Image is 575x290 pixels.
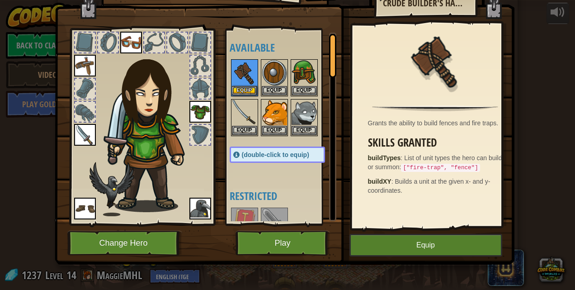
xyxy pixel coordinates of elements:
img: portrait.png [74,198,96,219]
button: Change Hero [67,231,182,256]
button: Equip [262,86,287,95]
span: List of unit types the hero can build or summon: [368,154,502,171]
button: Equip [262,126,287,135]
img: guardian_hair.png [104,46,201,212]
span: Builds a unit at the given x- and y-coordinates. [368,178,490,194]
img: portrait.png [292,100,317,125]
img: portrait.png [406,31,465,90]
img: raven-paper-doll.png [90,162,134,216]
h4: Available [230,42,343,53]
span: : [401,154,404,162]
img: hr.png [372,105,498,111]
img: portrait.png [232,60,257,86]
button: Equip [292,126,317,135]
img: portrait.png [189,198,211,219]
img: portrait.png [292,60,317,86]
button: Equip [232,86,257,95]
button: Equip [349,234,502,257]
img: portrait.png [120,32,142,53]
strong: buildXY [368,178,391,185]
img: portrait.png [232,100,257,125]
img: portrait.png [74,55,96,76]
span: : [391,178,395,185]
div: Grants the ability to build fences and fire traps. [368,119,507,128]
code: ["fire-trap", "fence"] [401,164,480,172]
h4: Restricted [230,190,343,202]
img: portrait.png [232,209,257,234]
h3: Skills Granted [368,137,507,149]
button: Equip [232,126,257,135]
img: portrait.png [74,124,96,146]
img: portrait.png [262,100,287,125]
img: portrait.png [189,101,211,123]
button: Play [236,231,330,256]
strong: buildTypes [368,154,401,162]
img: portrait.png [262,209,287,234]
button: Equip [292,86,317,95]
span: (double-click to equip) [242,151,309,158]
img: portrait.png [262,60,287,86]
